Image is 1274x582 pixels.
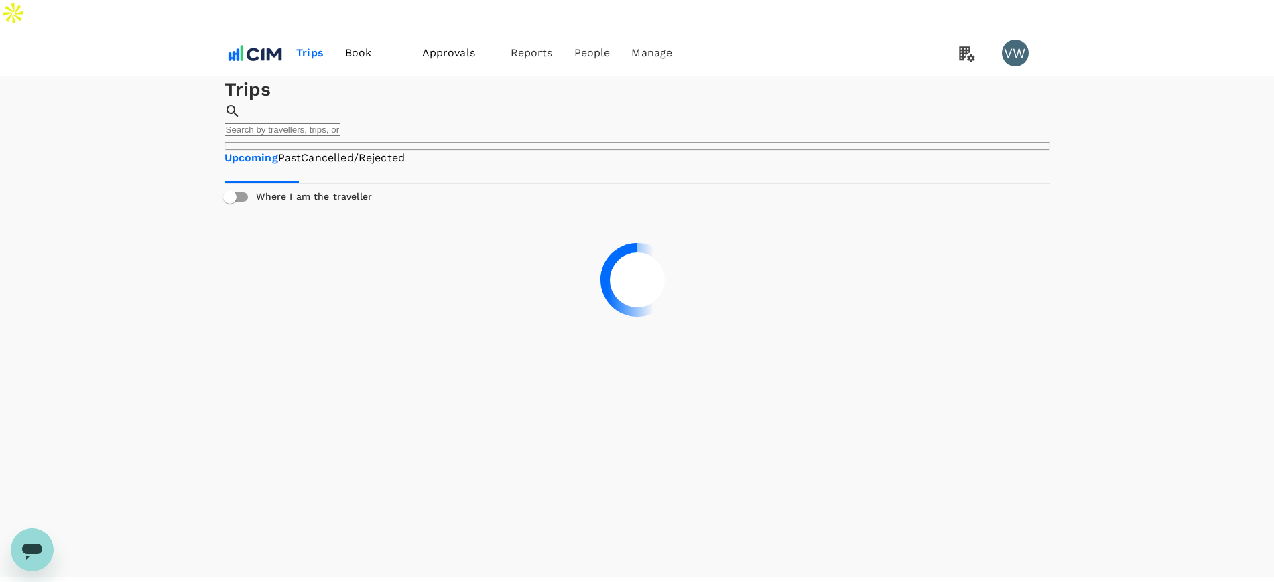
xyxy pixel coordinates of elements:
[411,30,500,76] a: Approvals
[278,151,302,166] a: Past
[256,190,373,204] h6: Where I am the traveller
[225,123,340,136] input: Search by travellers, trips, or destination, label, team
[296,45,324,61] span: Trips
[345,45,372,61] span: Book
[334,30,383,76] a: Book
[574,45,611,61] span: People
[422,45,489,61] span: Approvals
[225,151,278,166] a: Upcoming
[11,528,54,571] iframe: Button to launch messaging window
[225,76,1050,103] h1: Trips
[285,30,334,76] a: Trips
[1002,40,1029,66] div: VW
[511,45,553,61] span: Reports
[301,151,405,166] a: Cancelled/Rejected
[631,45,672,61] span: Manage
[225,38,286,68] img: CIM ENVIRONMENTAL PTY LTD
